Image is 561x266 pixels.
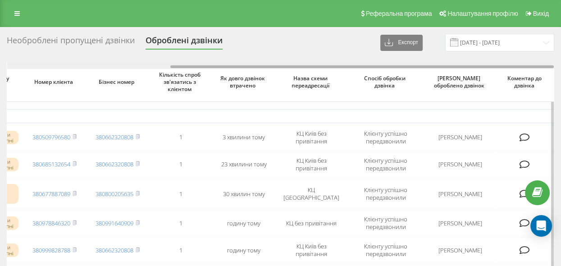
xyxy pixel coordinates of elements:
[347,238,424,263] td: Клієнту успішно передзвонили
[347,211,424,236] td: Клієнту успішно передзвонили
[149,125,212,150] td: 1
[347,179,424,209] td: Клієнту успішно передзвонили
[32,246,70,254] a: 380999828788
[32,190,70,198] a: 380677887089
[212,125,275,150] td: 3 хвилини тому
[219,75,268,89] span: Як довго дзвінок втрачено
[424,125,496,150] td: [PERSON_NAME]
[212,238,275,263] td: годину тому
[32,219,70,227] a: 380978846320
[424,152,496,177] td: [PERSON_NAME]
[447,10,518,17] span: Налаштування профілю
[275,179,347,209] td: КЦ [GEOGRAPHIC_DATA]
[93,78,142,86] span: Бізнес номер
[530,215,552,237] div: Open Intercom Messenger
[149,152,212,177] td: 1
[503,75,548,89] span: Коментар до дзвінка
[96,190,133,198] a: 380800205635
[424,238,496,263] td: [PERSON_NAME]
[212,211,275,236] td: годину тому
[275,152,347,177] td: КЦ Київ без привітання
[347,152,424,177] td: Клієнту успішно передзвонили
[96,160,133,168] a: 380662320808
[533,10,549,17] span: Вихід
[7,36,135,50] div: Необроблені пропущені дзвінки
[149,179,212,209] td: 1
[96,219,133,227] a: 380991640909
[212,152,275,177] td: 23 хвилини тому
[30,78,79,86] span: Номер клієнта
[275,125,347,150] td: КЦ Київ без привітання
[380,35,423,51] button: Експорт
[156,71,205,92] span: Кількість спроб зв'язатись з клієнтом
[149,238,212,263] td: 1
[275,211,347,236] td: КЦ без привітання
[32,133,70,141] a: 380509796580
[424,211,496,236] td: [PERSON_NAME]
[347,125,424,150] td: Клієнту успішно передзвонили
[149,211,212,236] td: 1
[356,75,416,89] span: Спосіб обробки дзвінка
[424,179,496,209] td: [PERSON_NAME]
[366,10,432,17] span: Реферальна програма
[283,75,340,89] span: Назва схеми переадресації
[96,133,133,141] a: 380662320808
[212,179,275,209] td: 30 хвилин тому
[96,246,133,254] a: 380662320808
[32,160,70,168] a: 380685132654
[432,75,488,89] span: [PERSON_NAME] оброблено дзвінок
[146,36,223,50] div: Оброблені дзвінки
[275,238,347,263] td: КЦ Київ без привітання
